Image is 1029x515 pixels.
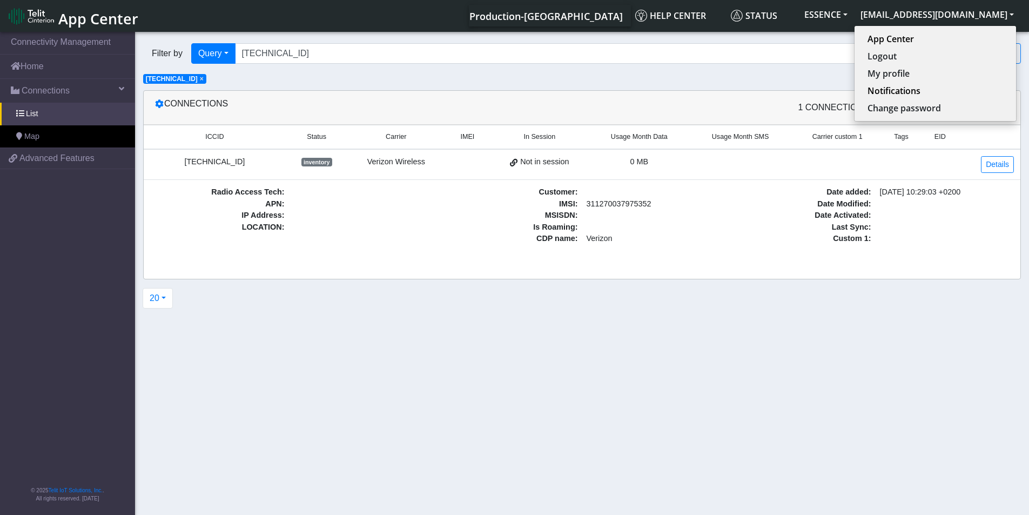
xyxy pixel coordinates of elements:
[150,210,289,222] span: IP Address :
[235,43,885,64] input: Search...
[143,288,173,309] button: 20
[737,186,876,198] span: Date added :
[200,75,204,83] span: ×
[301,158,332,166] span: inventory
[737,210,876,222] span: Date Activated :
[737,233,876,245] span: Custom 1 :
[150,156,279,168] div: [TECHNICAL_ID]
[150,222,289,233] span: LOCATION :
[635,10,706,22] span: Help center
[867,84,1003,97] a: Notifications
[150,198,289,210] span: APN :
[22,84,70,97] span: Connections
[855,99,1016,117] button: Change password
[191,43,236,64] button: Query
[469,5,622,26] a: Your current platform instance
[469,10,623,23] span: Production-[GEOGRAPHIC_DATA]
[727,5,798,26] a: Status
[443,233,582,245] span: CDP name :
[981,156,1014,173] a: Details
[443,222,582,233] span: Is Roaming :
[934,132,946,142] span: EID
[24,131,39,143] span: Map
[520,156,569,168] span: Not in session
[798,101,902,114] span: 1 Connections found
[523,132,555,142] span: In Session
[631,5,727,26] a: Help center
[143,47,191,60] span: Filter by
[443,186,582,198] span: Customer :
[460,132,474,142] span: IMEI
[58,9,138,29] span: App Center
[737,222,876,233] span: Last Sync :
[855,48,1016,65] button: Logout
[737,198,876,210] span: Date Modified :
[307,132,326,142] span: Status
[19,152,95,165] span: Advanced Features
[812,132,863,142] span: Carrier custom 1
[635,10,647,22] img: knowledge.svg
[731,10,743,22] img: status.svg
[9,4,137,28] a: App Center
[49,487,103,493] a: Telit IoT Solutions, Inc.
[611,132,668,142] span: Usage Month Data
[855,65,1016,82] button: My profile
[146,75,198,83] span: [TECHNICAL_ID]
[9,8,54,25] img: logo-telit-cinterion-gw-new.png
[354,156,438,168] div: Verizon Wireless
[582,198,721,210] span: 311270037975352
[798,5,854,24] button: ESSENCE
[443,198,582,210] span: IMSI :
[630,157,649,166] span: 0 MB
[386,132,406,142] span: Carrier
[854,5,1020,24] button: [EMAIL_ADDRESS][DOMAIN_NAME]
[146,97,582,118] div: Connections
[443,210,582,222] span: MSISDN :
[855,82,1016,99] button: Notifications
[200,76,204,82] button: Close
[712,132,769,142] span: Usage Month SMS
[150,186,289,198] span: Radio Access Tech :
[876,186,1014,198] span: [DATE] 10:29:03 +0200
[731,10,777,22] span: Status
[855,30,1016,48] button: App Center
[26,108,38,120] span: List
[867,32,1003,45] a: App Center
[582,233,721,245] span: Verizon
[205,132,224,142] span: ICCID
[894,132,909,142] span: Tags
